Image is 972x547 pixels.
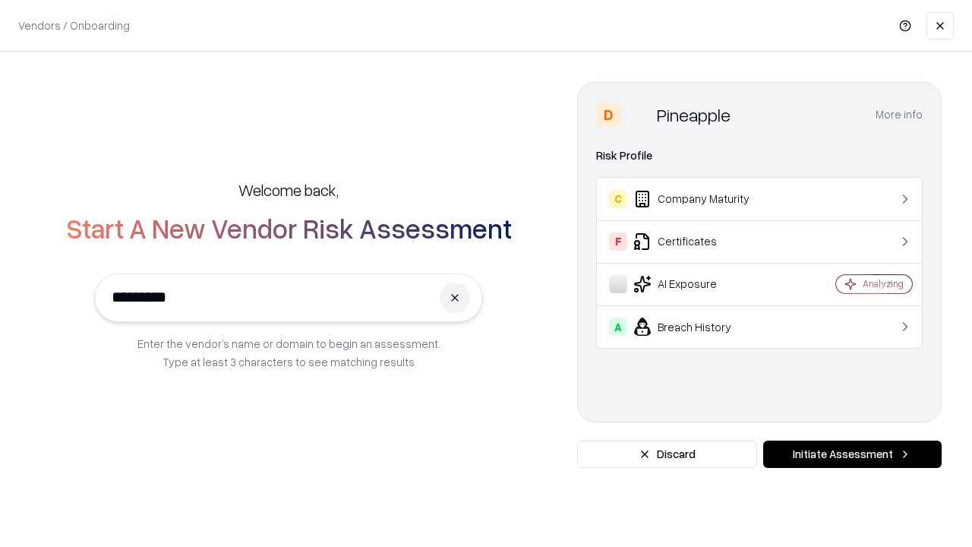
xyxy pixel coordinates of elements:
[137,334,440,371] p: Enter the vendor’s name or domain to begin an assessment. Type at least 3 characters to see match...
[609,232,791,251] div: Certificates
[66,213,512,243] h2: Start A New Vendor Risk Assessment
[238,179,339,201] h5: Welcome back,
[876,101,923,128] button: More info
[577,441,757,468] button: Discard
[609,190,791,208] div: Company Maturity
[18,17,130,33] p: Vendors / Onboarding
[657,103,731,127] div: Pineapple
[609,318,627,336] div: A
[609,318,791,336] div: Breach History
[596,147,923,165] div: Risk Profile
[609,275,791,293] div: AI Exposure
[626,103,651,127] img: Pineapple
[609,190,627,208] div: C
[609,232,627,251] div: F
[863,277,904,290] div: Analyzing
[763,441,942,468] button: Initiate Assessment
[596,103,620,127] div: D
